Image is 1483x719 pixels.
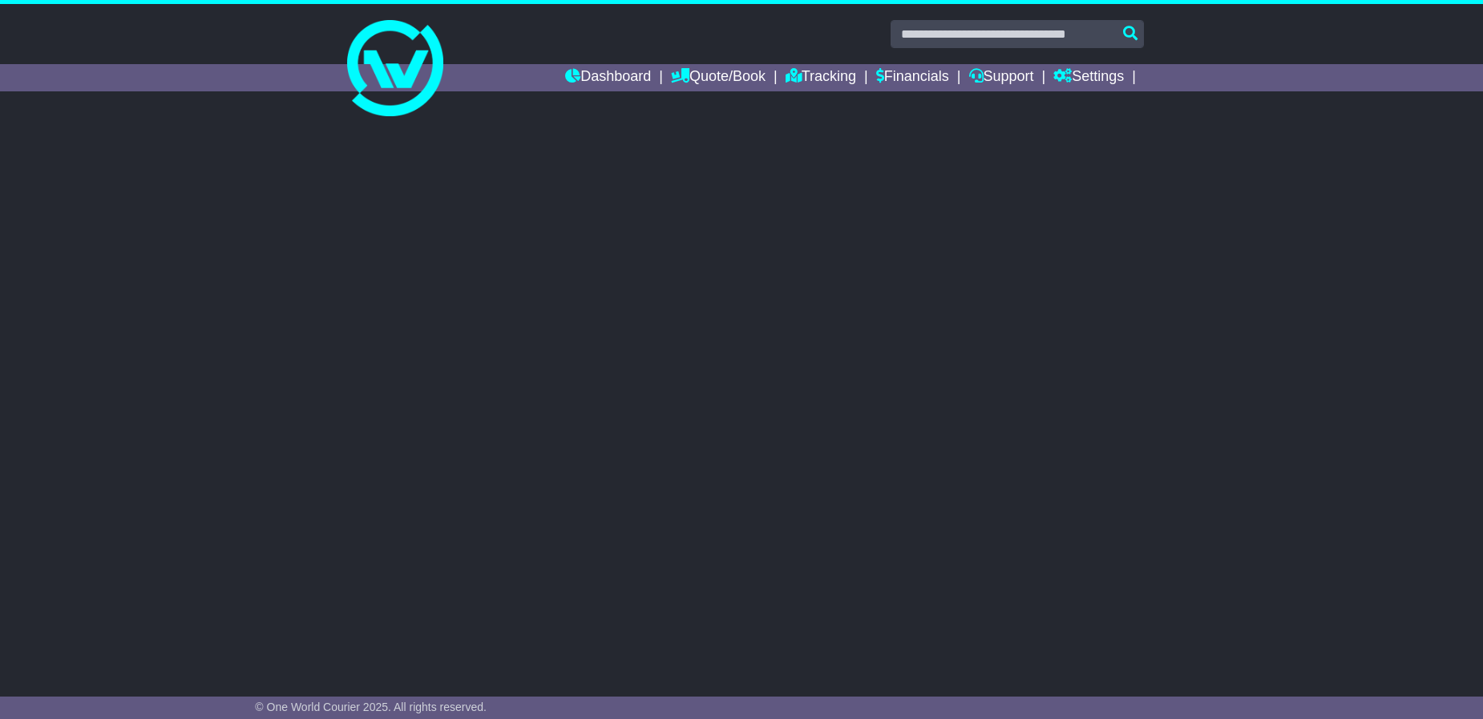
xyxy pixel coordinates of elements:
[1053,64,1124,91] a: Settings
[671,64,766,91] a: Quote/Book
[255,701,487,713] span: © One World Courier 2025. All rights reserved.
[969,64,1034,91] a: Support
[565,64,651,91] a: Dashboard
[876,64,949,91] a: Financials
[786,64,856,91] a: Tracking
